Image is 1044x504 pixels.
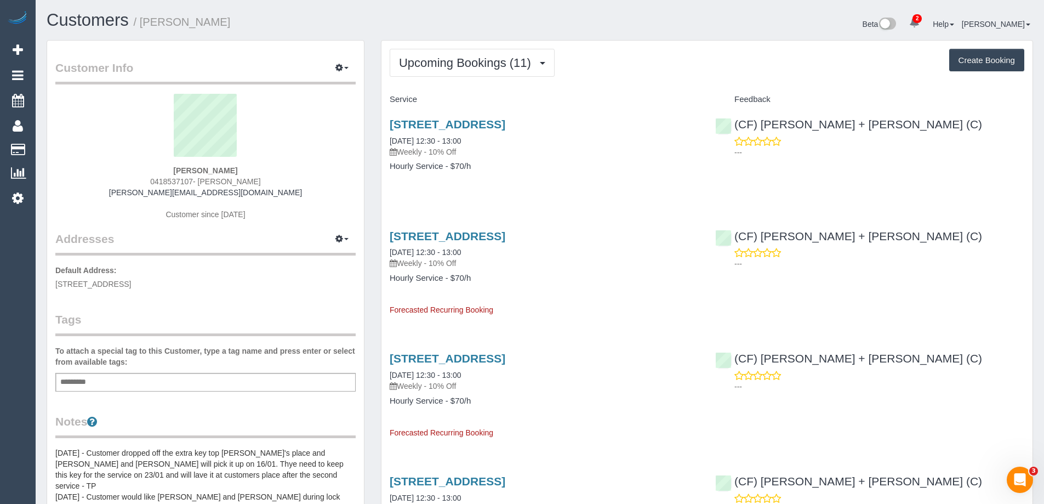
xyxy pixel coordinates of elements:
a: [PERSON_NAME][EMAIL_ADDRESS][DOMAIN_NAME] [109,188,302,197]
small: / [PERSON_NAME] [134,16,231,28]
a: (CF) [PERSON_NAME] + [PERSON_NAME] (C) [715,475,982,488]
label: To attach a special tag to this Customer, type a tag name and press enter or select from availabl... [55,346,356,367]
span: Customer since [DATE] [166,210,245,219]
a: [DATE] 12:30 - 13:00 [390,248,461,257]
span: [STREET_ADDRESS] [55,280,131,288]
span: Upcoming Bookings (11) [399,56,537,70]
legend: Customer Info [55,60,356,84]
a: [DATE] 12:30 - 13:00 [390,494,461,502]
h4: Hourly Service - $70/h [390,162,699,171]
strong: [PERSON_NAME] [173,166,237,175]
span: 3 [1029,467,1038,475]
a: [PERSON_NAME] [962,20,1030,29]
h4: Hourly Service - $70/h [390,274,699,283]
legend: Tags [55,312,356,336]
h4: Feedback [715,95,1024,104]
a: Help [933,20,954,29]
a: 2 [904,11,925,35]
label: Default Address: [55,265,117,276]
a: [STREET_ADDRESS] [390,230,505,242]
button: Upcoming Bookings (11) [390,49,555,77]
p: Weekly - 10% Off [390,381,699,392]
h4: Service [390,95,699,104]
a: [STREET_ADDRESS] [390,475,505,488]
p: Weekly - 10% Off [390,258,699,269]
a: (CF) [PERSON_NAME] + [PERSON_NAME] (C) [715,230,982,242]
p: --- [734,147,1024,158]
p: --- [734,381,1024,392]
span: 2 [912,14,922,23]
a: (CF) [PERSON_NAME] + [PERSON_NAME] (C) [715,118,982,131]
button: Create Booking [949,49,1024,72]
iframe: Intercom live chat [1007,467,1033,493]
a: Customers [47,10,129,30]
img: Automaid Logo [7,11,28,26]
span: Forecasted Recurring Booking [390,305,493,314]
span: 0418537107- [PERSON_NAME] [150,177,261,186]
a: [STREET_ADDRESS] [390,352,505,365]
a: (CF) [PERSON_NAME] + [PERSON_NAME] (C) [715,352,982,365]
a: [STREET_ADDRESS] [390,118,505,131]
a: Beta [863,20,897,29]
span: Forecasted Recurring Booking [390,428,493,437]
legend: Notes [55,414,356,438]
img: New interface [878,18,896,32]
p: --- [734,258,1024,269]
h4: Hourly Service - $70/h [390,397,699,406]
p: Weekly - 10% Off [390,146,699,157]
a: [DATE] 12:30 - 13:00 [390,137,461,145]
a: [DATE] 12:30 - 13:00 [390,371,461,380]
